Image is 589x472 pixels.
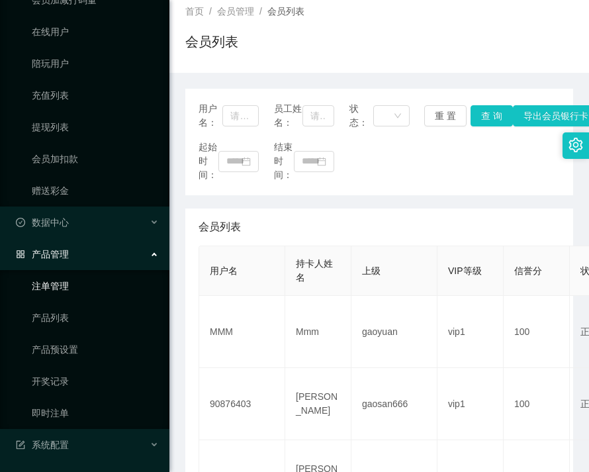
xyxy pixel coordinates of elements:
[32,336,159,363] a: 产品预设置
[349,102,373,130] span: 状态：
[32,177,159,204] a: 赠送彩金
[32,19,159,45] a: 在线用户
[16,440,25,449] i: 图标: form
[32,50,159,77] a: 陪玩用户
[514,265,542,276] span: 信誉分
[471,105,513,126] button: 查 询
[185,32,238,52] h1: 会员列表
[16,250,25,259] i: 图标: appstore-o
[199,219,241,235] span: 会员列表
[437,296,504,368] td: vip1
[199,296,285,368] td: MMM
[16,440,69,450] span: 系统配置
[217,6,254,17] span: 会员管理
[302,105,334,126] input: 请输入
[199,102,222,130] span: 用户名：
[209,6,212,17] span: /
[199,368,285,440] td: 90876403
[351,296,437,368] td: gaoyuan
[16,218,25,227] i: 图标: check-circle-o
[317,157,326,166] i: 图标: calendar
[32,368,159,395] a: 开奖记录
[285,368,351,440] td: [PERSON_NAME]
[32,273,159,299] a: 注单管理
[210,265,238,276] span: 用户名
[16,217,69,228] span: 数据中心
[285,296,351,368] td: Mmm
[296,258,333,283] span: 持卡人姓名
[267,6,304,17] span: 会员列表
[448,265,482,276] span: VIP等级
[424,105,467,126] button: 重 置
[222,105,259,126] input: 请输入
[259,6,262,17] span: /
[242,157,251,166] i: 图标: calendar
[32,114,159,140] a: 提现列表
[351,368,437,440] td: gaosan666
[274,102,302,130] span: 员工姓名：
[394,112,402,121] i: 图标: down
[568,138,583,152] i: 图标: setting
[362,265,381,276] span: 上级
[32,146,159,172] a: 会员加扣款
[32,82,159,109] a: 充值列表
[274,140,294,182] span: 结束时间：
[437,368,504,440] td: vip1
[16,249,69,260] span: 产品管理
[32,305,159,331] a: 产品列表
[185,6,204,17] span: 首页
[504,296,570,368] td: 100
[504,368,570,440] td: 100
[199,140,218,182] span: 起始时间：
[32,400,159,426] a: 即时注单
